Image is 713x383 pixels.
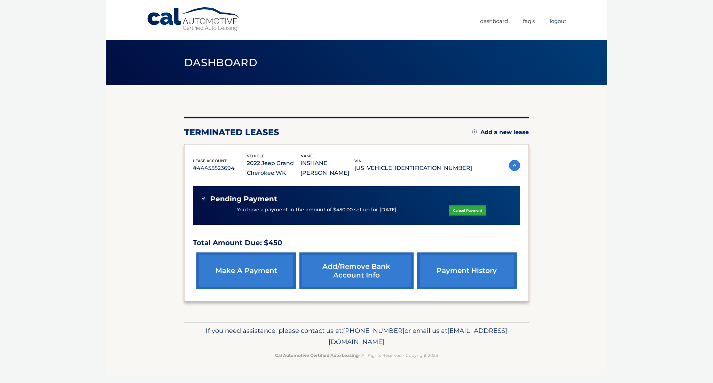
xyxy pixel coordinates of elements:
a: Logout [550,15,566,27]
a: Cancel Payment [449,205,486,216]
p: You have a payment in the amount of $450.00 set up for [DATE]. [237,206,398,214]
span: lease account [193,158,227,163]
span: vin [354,158,362,163]
p: If you need assistance, please contact us at: or email us at [189,325,524,347]
p: - All Rights Reserved - Copyright 2025 [189,352,524,359]
img: add.svg [472,130,477,134]
img: check-green.svg [201,196,206,201]
a: make a payment [196,252,296,289]
a: Add/Remove bank account info [299,252,413,289]
p: [US_VEHICLE_IDENTIFICATION_NUMBER] [354,163,472,173]
strong: Cal Automotive Certified Auto Leasing [275,353,359,358]
p: 2022 Jeep Grand Cherokee WK [247,158,301,178]
a: Add a new lease [472,129,529,136]
span: Dashboard [184,56,257,69]
span: vehicle [247,154,264,158]
p: #44455523694 [193,163,247,173]
p: Total Amount Due: $450 [193,237,520,249]
a: payment history [417,252,517,289]
span: Pending Payment [210,195,277,203]
h2: terminated leases [184,127,279,138]
a: Dashboard [480,15,508,27]
a: Cal Automotive [147,7,241,32]
p: INSHANE [PERSON_NAME] [300,158,354,178]
span: name [300,154,313,158]
span: [PHONE_NUMBER] [343,327,405,335]
a: FAQ's [523,15,535,27]
span: [EMAIL_ADDRESS][DOMAIN_NAME] [329,327,507,346]
img: accordion-active.svg [509,160,520,171]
